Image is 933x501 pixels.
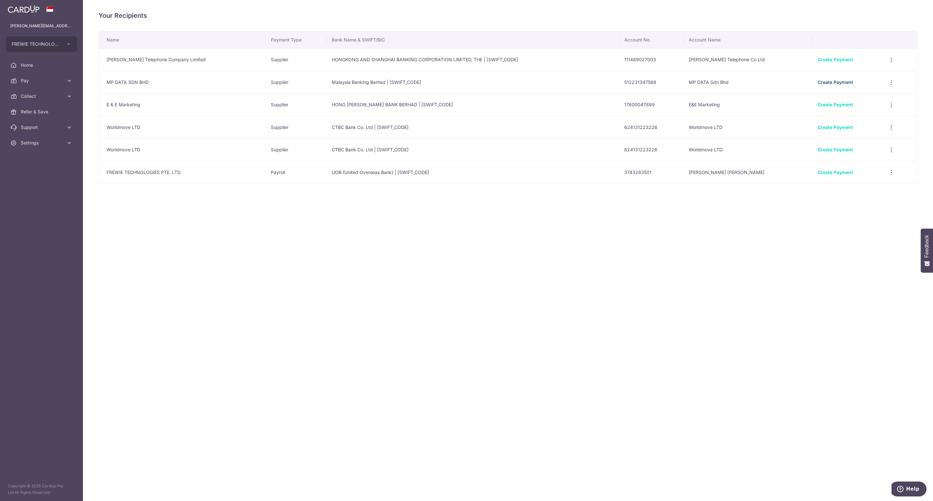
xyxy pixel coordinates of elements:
td: CTBC Bank Co. Ltd | [SWIFT_CODE] [327,138,619,161]
a: Create Payment [818,102,853,107]
td: 624131223226 [619,138,684,161]
th: Bank Name & SWIFT/BIC [327,31,619,48]
td: Supplier [266,93,327,116]
td: UOB (United Overseas Bank) | [SWIFT_CODE] [327,161,619,184]
a: Create Payment [818,169,853,175]
span: Collect [21,93,63,99]
td: FREWIE TECHNOLOGIES PTE. LTD. [99,161,266,184]
td: [PERSON_NAME] Telephone Co Ltd [684,48,812,71]
a: Create Payment [818,57,853,62]
td: [PERSON_NAME] [PERSON_NAME] [684,161,812,184]
th: Account Name [684,31,812,48]
a: Create Payment [818,79,853,85]
td: Supplier [266,116,327,139]
td: 17600047899 [619,93,684,116]
td: CTBC Bank Co. Ltd | [SWIFT_CODE] [327,116,619,139]
td: Supplier [266,138,327,161]
td: Payroll [266,161,327,184]
button: FREWIE TECHNOLOGIES PTE. LTD. [6,36,77,52]
td: 3743283501 [619,161,684,184]
td: E&E Marketing [684,93,812,116]
td: E & E Marketing [99,93,266,116]
th: Name [99,31,266,48]
th: Payment Type [266,31,327,48]
td: Supplier [266,48,327,71]
span: Home [21,62,63,68]
span: Feedback [924,235,930,258]
span: Pay [21,77,63,84]
iframe: Opens a widget where you can find more information [892,482,927,498]
td: Worldmove LTD [684,116,812,139]
td: MP DATA Sdn Bhd [684,71,812,94]
span: FREWIE TECHNOLOGIES PTE. LTD. [12,41,60,47]
td: HONG [PERSON_NAME] BANK BERHAD | [SWIFT_CODE] [327,93,619,116]
td: Worldmove LTD. [684,138,812,161]
td: Worldmove LTD [99,116,266,139]
td: HONGKONG AND SHANGHAI BANKING CORPORATION LIMITED, THE | [SWIFT_CODE] [327,48,619,71]
a: Create Payment [818,124,853,130]
td: [PERSON_NAME] Telephone Company Limited [99,48,266,71]
img: CardUp [8,5,40,13]
span: Support [21,124,63,131]
td: Worldmove LTD [99,138,266,161]
td: 111489027003 [619,48,684,71]
td: Malaysia Banking Berhad | [SWIFT_CODE] [327,71,619,94]
th: Account No. [619,31,684,48]
a: Create Payment [818,147,853,152]
button: Feedback - Show survey [921,228,933,273]
p: [PERSON_NAME][EMAIL_ADDRESS][DOMAIN_NAME] [10,23,73,29]
td: 624131223226 [619,116,684,139]
td: Supplier [266,71,327,94]
span: Settings [21,140,63,146]
td: MP DATA SDN BHD [99,71,266,94]
span: Refer & Save [21,109,63,115]
h4: Your Recipients [98,10,917,21]
td: 512231347568 [619,71,684,94]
